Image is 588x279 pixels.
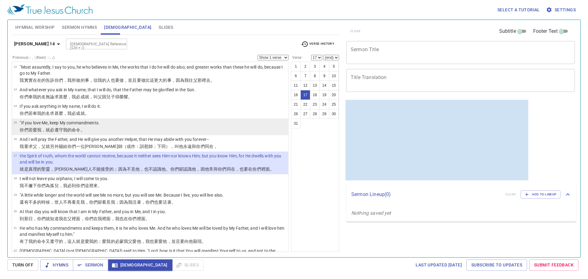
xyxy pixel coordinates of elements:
wg1722: 那 [24,216,150,221]
span: 22 [13,249,17,252]
wg3686: 求 [50,111,89,116]
wg1722: ，我 [111,216,150,221]
wg1722: ，你們 [81,216,150,221]
button: Add to Lineup [521,190,560,198]
wg1473: 必成就 [72,111,89,116]
wg1473: 要求 [24,144,218,149]
button: 24 [319,100,329,109]
wg846: ，並且 [167,239,206,244]
span: 16 [13,137,17,141]
wg2198: 。 [171,200,176,205]
wg1473: 所 [72,78,215,83]
span: Sermon Hymns [62,24,97,31]
a: Last updated [DATE] [413,259,464,271]
span: Slides [159,24,173,31]
p: the Spirit of truth, whom the world cannot receive, because it neither sees Him nor knows Him; bu... [20,153,286,165]
wg2532: 要向他 [180,239,206,244]
wg1698: 裡面 [102,216,150,221]
wg2532: 要 [244,167,274,172]
button: 22 [300,100,310,109]
wg1722: 我 [37,111,89,116]
p: "A little while longer and the world will see Me no more, but you will see Me. Because I live, yo... [20,192,224,198]
button: 12 [300,81,310,90]
span: Verse History [301,40,334,48]
wg5213: 同在 [227,167,274,172]
wg3450: 愛 [132,239,206,244]
button: 28 [310,109,320,119]
wg1565: 就是 [76,239,206,244]
button: 13 [310,81,320,90]
wg154: 甚麼 [55,111,89,116]
wg3165: 的必蒙 [111,239,206,244]
wg3754: 不見 [127,167,274,172]
wg4314: 父 [193,78,215,83]
wg2532: 你們奉 [20,94,132,99]
wg1785: 又 [46,239,206,244]
wg1722: 我 [33,94,133,99]
wg25: 我 [89,239,206,244]
wg165: 與 [192,144,218,149]
wg2064: 。 [98,183,102,188]
wg5213: 裡面 [137,216,150,221]
button: 7 [300,71,310,81]
wg3844: 你們 [218,167,274,172]
wg3165: ，你們 [85,200,176,205]
span: 13 [13,88,17,91]
wg5210: 卻 [98,200,176,205]
wg3754: 我 [128,200,176,205]
wg3765: 看見 [72,200,176,205]
wg2192: 了我 [24,239,206,244]
p: 我實實 [20,77,286,83]
wg4198: 。 [210,78,215,83]
wg1161: 認識 [183,167,274,172]
wg3761: 不 [149,167,274,172]
p: 到 [20,216,166,222]
button: 31 [291,119,301,128]
wg2983: 的；因為 [109,167,274,172]
span: Footer Text [533,28,558,35]
wg5083: 的，這人 [59,239,206,244]
wg3165: ；因為 [115,200,176,205]
wg2334: 我 [81,200,176,205]
wg1699: 的命令 [67,127,85,132]
p: "Most assuredly, I say to you, he who believes in Me, the works that I do he will do also; and gr... [20,64,286,76]
label: Previous (←, ↑) Next (→, ↓) [13,56,55,59]
input: Type Bible Reference [68,40,115,47]
span: Hymns [45,261,68,269]
button: 23 [310,100,320,109]
wg3450: 要愛 [154,239,206,244]
p: If you ask anything in My name, I will do it. [20,103,101,109]
wg2065: 父 [33,144,218,149]
wg2198: ，你們 [141,200,176,205]
button: 29 [319,109,329,119]
wg3754: 他常與 [205,167,274,172]
wg5130: 更大 [154,78,215,83]
button: 19 [319,90,329,100]
wg3686: 無論求 [46,94,132,99]
wg1722: 兒子 [106,94,132,99]
wg4314: 你們 [76,183,102,188]
button: 15 [329,81,339,90]
wg3756: 認識 [153,167,274,172]
wg4160: 比這 [145,78,215,83]
a: Submit Feedback [529,259,579,271]
wg4100: 我 [98,78,215,83]
button: 8 [310,71,320,81]
button: Sermon [73,259,108,271]
wg3187: 的事，因為 [163,78,215,83]
span: 17 [13,154,17,157]
iframe: from-child [344,98,530,182]
button: 5 [329,62,339,71]
span: [DEMOGRAPHIC_DATA] [104,24,151,31]
wg2071: 在你們 [248,167,274,172]
wg846: ，也 [140,167,274,172]
wg1565: 日 [28,216,150,221]
span: Last updated [DATE] [416,261,462,269]
wg846: ，因 [196,167,274,172]
button: 11 [291,81,301,90]
wg2548: 要做 [115,78,215,83]
wg3754: 他 [135,167,274,172]
p: "If you love Me, keep My commandments. [20,120,100,126]
wg1473: 往 [189,78,215,83]
wg3306: ， [213,144,218,149]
